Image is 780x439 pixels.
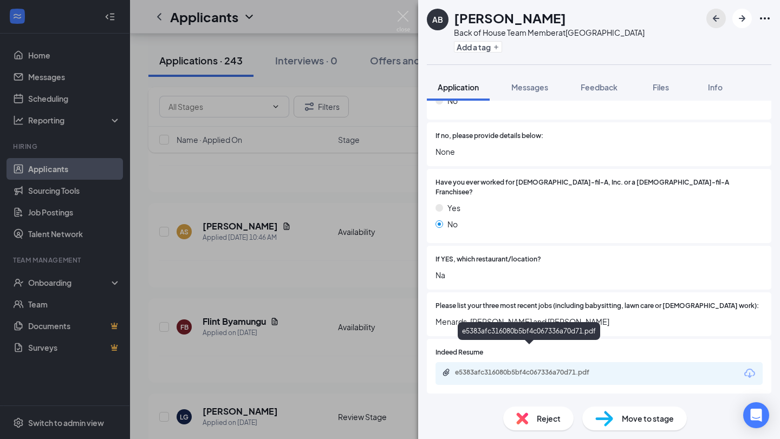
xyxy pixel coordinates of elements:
span: No [447,95,458,107]
button: ArrowLeftNew [706,9,726,28]
span: Indeed Resume [435,348,483,358]
span: Feedback [581,82,617,92]
span: Na [435,269,763,281]
svg: ArrowLeftNew [710,12,723,25]
svg: Paperclip [442,368,451,377]
div: Back of House Team Member at [GEOGRAPHIC_DATA] [454,27,645,38]
span: Please list your three most recent jobs (including babysitting, lawn care or [DEMOGRAPHIC_DATA] w... [435,301,759,311]
button: ArrowRight [732,9,752,28]
span: Application [438,82,479,92]
span: Menards, [PERSON_NAME] and [PERSON_NAME] [435,316,763,327]
svg: Download [743,367,756,380]
h1: [PERSON_NAME] [454,9,566,27]
span: Move to stage [622,412,674,424]
span: Reject [537,412,561,424]
span: Yes [447,202,460,214]
svg: ArrowRight [736,12,749,25]
div: e5383afc316080b5bf4c067336a70d71.pdf [455,368,607,377]
svg: Plus [493,44,499,50]
span: If no, please provide details below: [435,131,543,141]
span: No [447,218,458,230]
svg: Ellipses [758,12,771,25]
button: PlusAdd a tag [454,41,502,53]
span: Messages [511,82,548,92]
span: Have you ever worked for [DEMOGRAPHIC_DATA]-fil-A, Inc. or a [DEMOGRAPHIC_DATA]-fil-A Franchisee? [435,178,763,198]
div: AB [432,14,443,25]
div: Open Intercom Messenger [743,402,769,428]
span: If YES, which restaurant/location? [435,254,541,265]
div: e5383afc316080b5bf4c067336a70d71.pdf [458,322,600,340]
span: None [435,146,763,158]
span: Info [708,82,723,92]
a: Paperclipe5383afc316080b5bf4c067336a70d71.pdf [442,368,617,378]
span: Files [653,82,669,92]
